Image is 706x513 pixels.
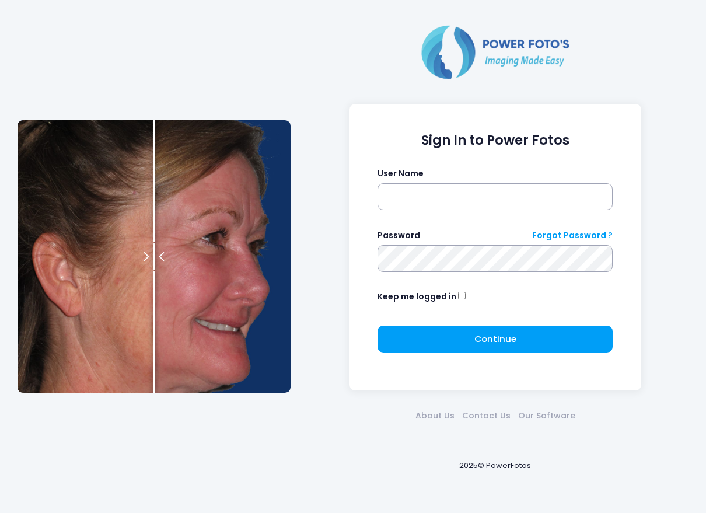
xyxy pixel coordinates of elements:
[474,333,516,345] span: Continue
[378,291,456,303] label: Keep me logged in
[378,132,613,148] h1: Sign In to Power Fotos
[458,410,514,422] a: Contact Us
[417,23,574,81] img: Logo
[514,410,579,422] a: Our Software
[411,410,458,422] a: About Us
[378,167,424,180] label: User Name
[532,229,613,242] a: Forgot Password ?
[378,326,613,353] button: Continue
[378,229,420,242] label: Password
[302,441,688,490] div: 2025© PowerFotos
